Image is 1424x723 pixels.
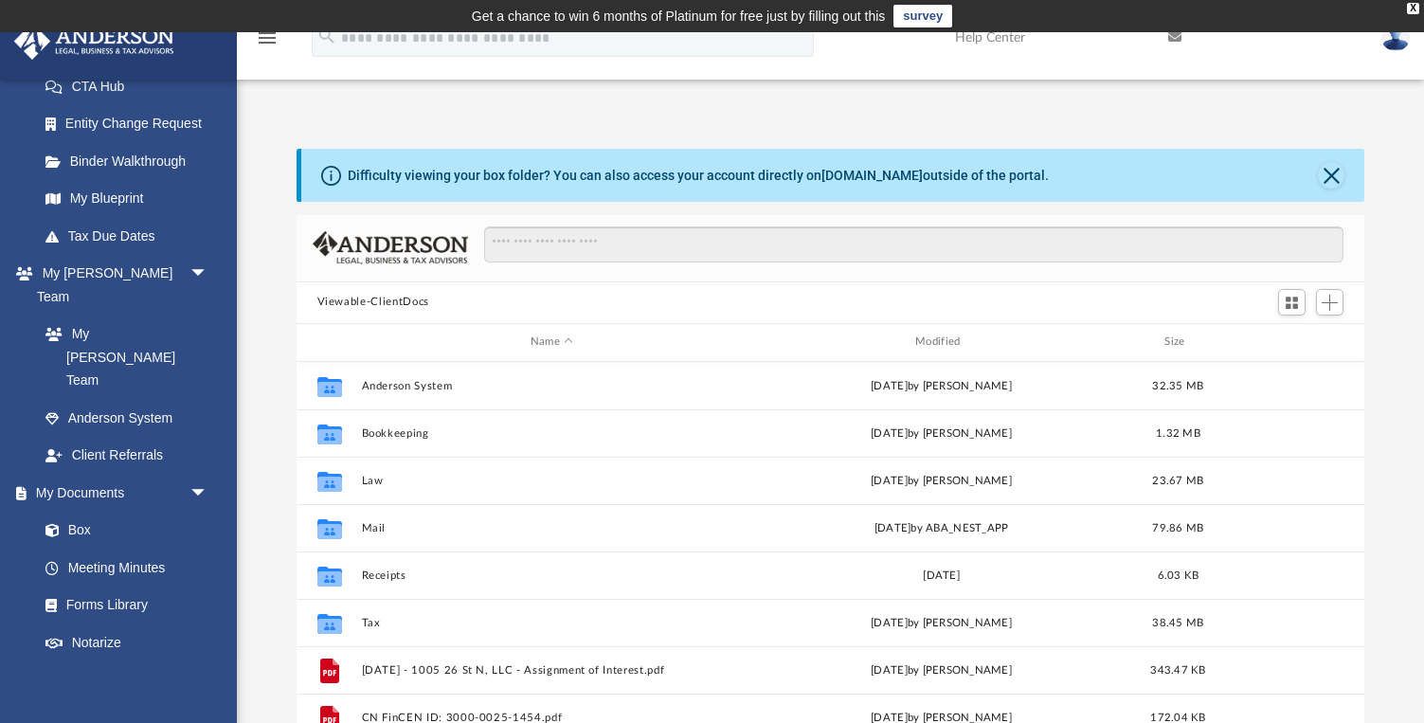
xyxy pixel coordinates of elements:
[1278,289,1307,316] button: Switch to Grid View
[750,334,1132,351] div: Modified
[13,255,227,316] a: My [PERSON_NAME] Teamarrow_drop_down
[750,377,1131,394] div: [DATE] by [PERSON_NAME]
[13,474,227,512] a: My Documentsarrow_drop_down
[27,316,218,400] a: My [PERSON_NAME] Team
[750,661,1131,678] div: [DATE] by [PERSON_NAME]
[1381,24,1410,51] img: User Pic
[9,23,180,60] img: Anderson Advisors Platinum Portal
[821,168,923,183] a: [DOMAIN_NAME]
[361,617,742,629] button: Tax
[1157,569,1199,580] span: 6.03 KB
[361,664,742,677] button: [DATE] - 1005 26 St N, LLC - Assignment of Interest.pdf
[27,512,218,550] a: Box
[1318,162,1344,189] button: Close
[1156,427,1200,438] span: 1.32 MB
[750,519,1131,536] div: [DATE] by ABA_NEST_APP
[27,437,227,475] a: Client Referrals
[750,472,1131,489] div: [DATE] by [PERSON_NAME]
[1407,3,1419,14] div: close
[27,142,237,180] a: Binder Walkthrough
[1224,334,1357,351] div: id
[893,5,952,27] a: survey
[1152,475,1203,485] span: 23.67 MB
[27,67,237,105] a: CTA Hub
[472,5,886,27] div: Get a chance to win 6 months of Platinum for free just by filling out this
[1152,522,1203,533] span: 79.86 MB
[348,166,1049,186] div: Difficulty viewing your box folder? You can also access your account directly on outside of the p...
[27,587,218,624] a: Forms Library
[1150,664,1205,675] span: 343.47 KB
[361,427,742,440] button: Bookkeeping
[27,180,227,218] a: My Blueprint
[27,549,227,587] a: Meeting Minutes
[27,217,237,255] a: Tax Due Dates
[1152,617,1203,627] span: 38.45 MB
[189,474,227,513] span: arrow_drop_down
[256,36,279,49] a: menu
[317,294,429,311] button: Viewable-ClientDocs
[1316,289,1344,316] button: Add
[361,380,742,392] button: Anderson System
[1150,712,1205,722] span: 172.04 KB
[27,399,227,437] a: Anderson System
[1152,380,1203,390] span: 32.35 MB
[484,226,1343,262] input: Search files and folders
[750,425,1131,442] div: [DATE] by [PERSON_NAME]
[361,475,742,487] button: Law
[361,569,742,582] button: Receipts
[256,27,279,49] i: menu
[360,334,742,351] div: Name
[304,334,351,351] div: id
[316,26,337,46] i: search
[361,522,742,534] button: Mail
[27,624,227,661] a: Notarize
[27,105,237,143] a: Entity Change Request
[750,567,1131,584] div: [DATE]
[750,614,1131,631] div: [DATE] by [PERSON_NAME]
[189,255,227,294] span: arrow_drop_down
[1140,334,1216,351] div: Size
